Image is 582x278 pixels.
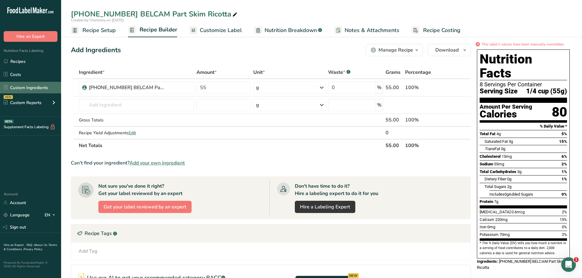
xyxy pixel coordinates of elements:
[45,211,57,219] div: EN
[526,88,567,95] span: 1/4 cup (55g)
[328,69,350,76] div: Waste
[480,104,532,110] div: Amount Per Serving
[428,44,471,56] button: Download
[500,232,510,237] span: 70mg
[487,225,495,229] span: 0mg
[34,243,49,247] a: About Us .
[517,169,522,174] span: 3g
[4,210,30,220] a: Language
[562,132,567,136] span: 5%
[89,84,165,91] div: [PHONE_NUMBER] BELCAM Part Skim Ricotta
[485,146,495,151] i: Trans
[562,154,567,159] span: 6%
[79,117,194,123] div: Gross Totals
[495,217,507,222] span: 220mg
[4,99,42,106] div: Custom Reports
[560,217,567,222] span: 15%
[4,95,13,99] div: NEW
[480,110,532,119] div: Calories
[71,23,116,37] a: Recipe Setup
[485,139,508,144] span: Saturated Fat
[480,210,511,214] span: [MEDICAL_DATA]
[412,23,460,37] a: Recipe Costing
[423,26,460,34] span: Recipe Costing
[79,99,194,111] input: Add Ingredient
[386,129,403,136] div: 0
[559,139,567,144] span: 15%
[366,44,423,56] button: Manage Recipe
[4,243,25,247] a: Hire an Expert .
[404,139,443,152] th: 100%
[480,123,567,130] section: % Daily Value *
[189,23,242,37] a: Customize Label
[405,116,442,124] div: 100%
[477,259,498,264] span: Ingredients:
[480,88,518,95] span: Serving Size
[480,154,501,159] span: Cholesterol
[79,69,104,76] span: Ingredient
[502,154,512,159] span: 15mg
[481,42,564,47] i: This label's values have been manually overridden
[562,210,567,214] span: 2%
[386,116,403,124] div: 55.00
[196,69,217,76] span: Amount
[71,159,471,167] div: Can't find your ingredient?
[140,26,177,34] span: Recipe Builder
[501,146,505,151] span: 0g
[334,23,399,37] a: Notes & Attachments
[494,199,498,204] span: 7g
[98,201,192,213] button: Get your label reviewed by an expert
[4,243,57,251] a: Terms & Conditions .
[480,199,493,204] span: Protein
[253,69,265,76] span: Unit
[200,26,242,34] span: Customize Label
[256,101,259,109] div: g
[480,162,493,166] span: Sodium
[562,225,567,229] span: 0%
[504,192,509,197] span: 0g
[295,201,355,213] a: Hire a Labeling Expert
[480,241,567,256] section: * The % Daily Value (DV) tells you how much a nutrient in a serving of food contributes to a dail...
[509,139,513,144] span: 3g
[24,247,42,251] a: Privacy Policy
[480,169,516,174] span: Total Carbohydrates
[561,257,576,272] iframe: Intercom live chat
[254,23,322,37] a: Nutrition Breakdown
[477,259,566,270] span: [PHONE_NUMBER] BELCAM Part Skim Ricotta
[98,182,182,197] div: Not sure you've done it right? Get your label reviewed by an expert
[485,177,506,181] span: Dietary Fiber
[485,184,506,189] span: Total Sugars
[435,46,459,54] span: Download
[562,162,567,166] span: 2%
[480,225,486,229] span: Iron
[295,182,378,197] div: Don't have time to do it? Hire a labeling expert to do it for you
[480,132,496,136] span: Total Fat
[480,232,499,237] span: Potassium
[480,52,567,80] h1: Nutrition Facts
[489,192,533,197] span: Includes Added Sugars
[552,104,567,120] div: 80
[129,130,136,136] span: Edit
[485,146,500,151] span: Fat
[384,139,404,152] th: 55.00
[562,177,567,181] span: 1%
[405,69,431,76] span: Percentage
[256,84,259,91] div: g
[265,26,317,34] span: Nutrition Breakdown
[71,224,470,243] div: Recipe Tags
[494,162,504,166] span: 55mg
[507,184,511,189] span: 2g
[71,45,121,55] div: Add Ingredients
[130,159,185,167] span: Add your own ingredient
[4,261,57,268] div: Powered By FoodLabelMaker © 2025 All Rights Reserved
[128,23,177,38] a: Recipe Builder
[562,192,567,197] span: 0%
[480,81,567,88] div: 8 Servings Per Container
[79,247,97,255] div: Add Tag
[379,46,413,54] div: Manage Recipe
[511,210,525,214] span: 0.6mcg
[79,130,194,136] div: Recipe Yield Adjustments
[78,139,384,152] th: Net Totals
[480,217,494,222] span: Calcium
[507,177,511,181] span: 0g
